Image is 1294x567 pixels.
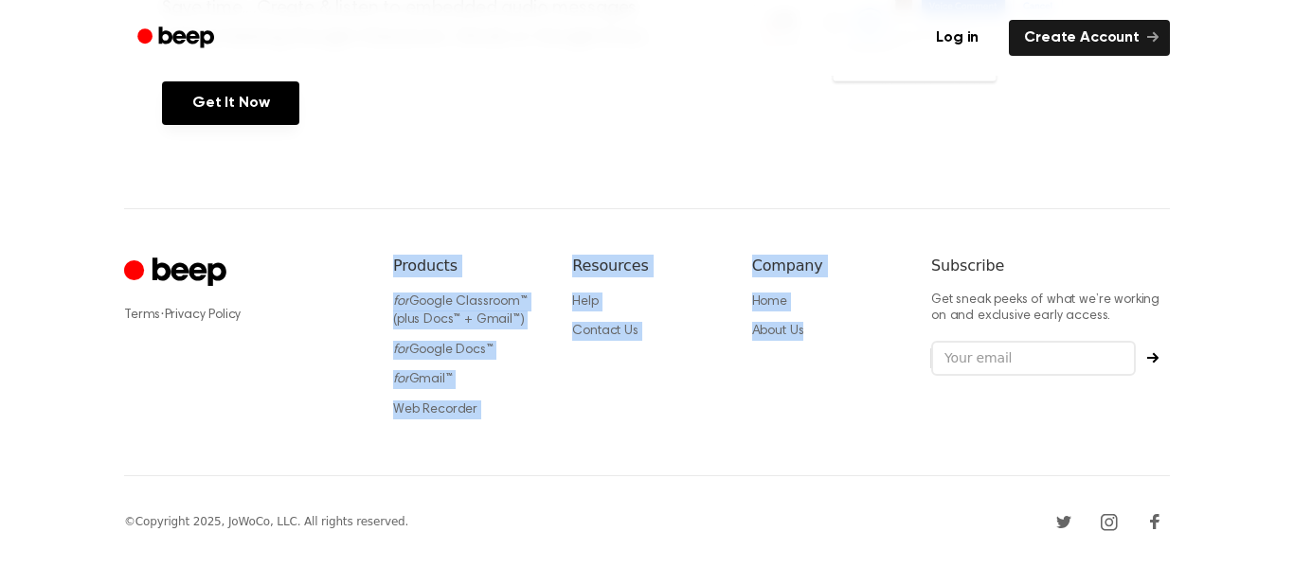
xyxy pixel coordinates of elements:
a: Contact Us [572,325,638,338]
a: Help [572,295,598,309]
a: Log in [917,16,997,60]
a: Facebook [1140,506,1170,537]
a: Twitter [1049,506,1079,537]
h6: Subscribe [931,255,1170,277]
a: Cruip [124,255,231,292]
i: for [393,373,409,386]
a: Web Recorder [393,403,477,416]
input: Your email [931,341,1136,377]
i: for [393,344,409,357]
a: forGoogle Classroom™ (plus Docs™ + Gmail™) [393,295,528,328]
a: Instagram [1094,506,1124,537]
i: for [393,295,409,309]
div: © Copyright 2025, JoWoCo, LLC. All rights reserved. [124,513,408,530]
a: forGoogle Docs™ [393,344,494,357]
a: Terms [124,309,160,322]
a: About Us [752,325,804,338]
p: Get sneak peeks of what we’re working on and exclusive early access. [931,292,1170,326]
a: Privacy Policy [165,309,242,322]
h6: Resources [572,255,721,277]
button: Subscribe [1136,352,1170,363]
a: Get It Now [162,81,299,125]
a: Beep [124,20,231,57]
a: Create Account [1009,20,1170,56]
h6: Company [752,255,901,277]
div: · [124,306,363,325]
h6: Products [393,255,542,277]
a: forGmail™ [393,373,453,386]
a: Home [752,295,787,309]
